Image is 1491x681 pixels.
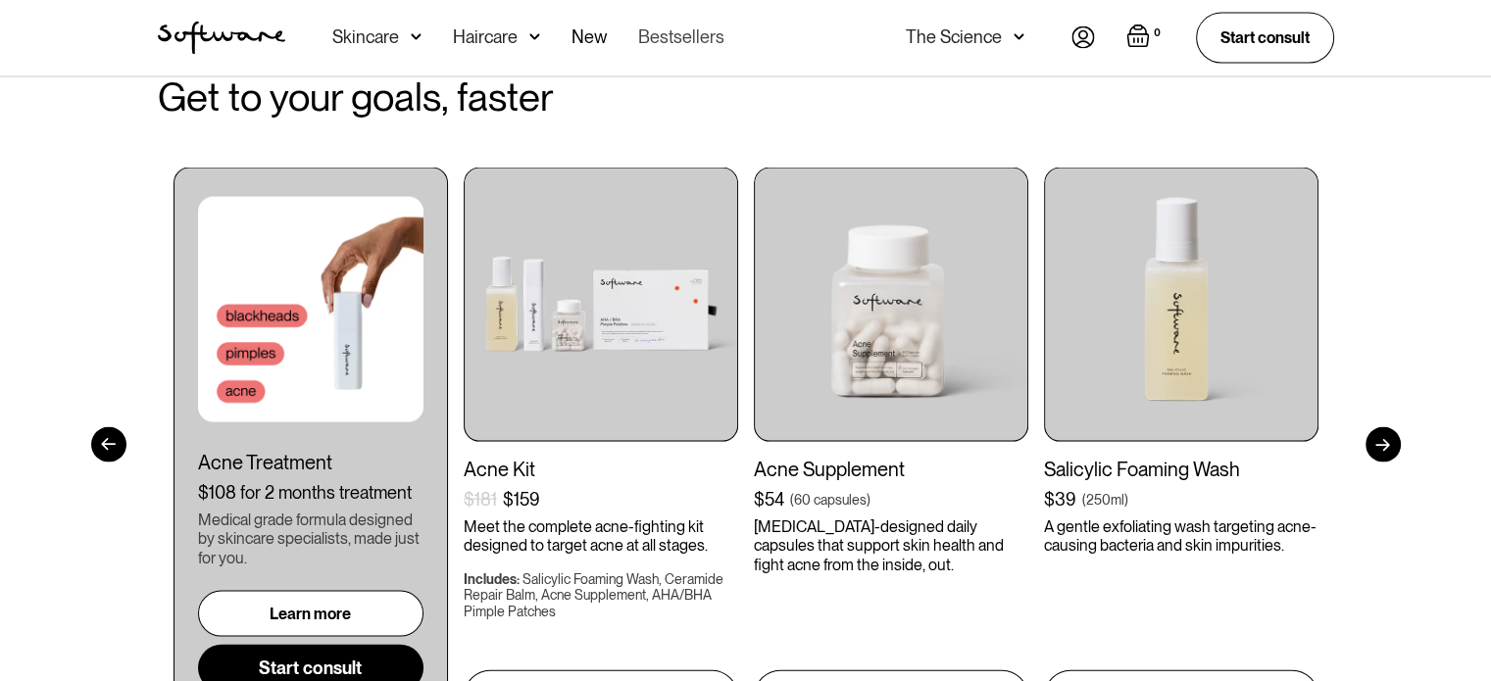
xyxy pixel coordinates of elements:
[453,27,518,47] div: Haircare
[464,517,738,555] p: Meet the complete acne-fighting kit designed to target acne at all stages.
[332,27,399,47] div: Skincare
[754,489,784,511] div: $54
[867,490,870,510] div: )
[794,490,867,510] div: 60 capsules
[158,22,285,55] a: home
[754,458,1028,481] div: Acne Supplement
[754,517,1028,574] p: [MEDICAL_DATA]-designed daily capsules that support skin health and fight acne from the inside, out.
[158,22,285,55] img: Software Logo
[1126,24,1165,52] a: Open empty cart
[198,451,423,474] div: Acne Treatment
[270,605,351,623] div: Learn more
[158,73,1334,121] h2: Get to your goals, faster
[529,27,540,47] img: arrow down
[1044,489,1076,511] div: $39
[1196,13,1334,63] a: Start consult
[464,571,723,620] div: Salicylic Foaming Wash, Ceramide Repair Balm, Acne Supplement, AHA/BHA Pimple Patches
[1014,27,1024,47] img: arrow down
[464,458,738,481] div: Acne Kit
[464,489,497,511] div: $181
[198,511,423,567] div: Medical grade formula designed by skincare specialists, made just for you.
[198,591,423,637] a: Learn more
[198,482,423,504] div: $108 for 2 months treatment
[1124,490,1128,510] div: )
[1086,490,1124,510] div: 250ml
[503,489,540,511] div: $159
[1150,24,1165,42] div: 0
[464,571,520,587] div: Includes:
[411,27,422,47] img: arrow down
[1044,458,1318,481] div: Salicylic Foaming Wash
[1044,517,1318,555] p: A gentle exfoliating wash targeting acne-causing bacteria and skin impurities.
[790,490,794,510] div: (
[906,27,1002,47] div: The Science
[1082,490,1086,510] div: (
